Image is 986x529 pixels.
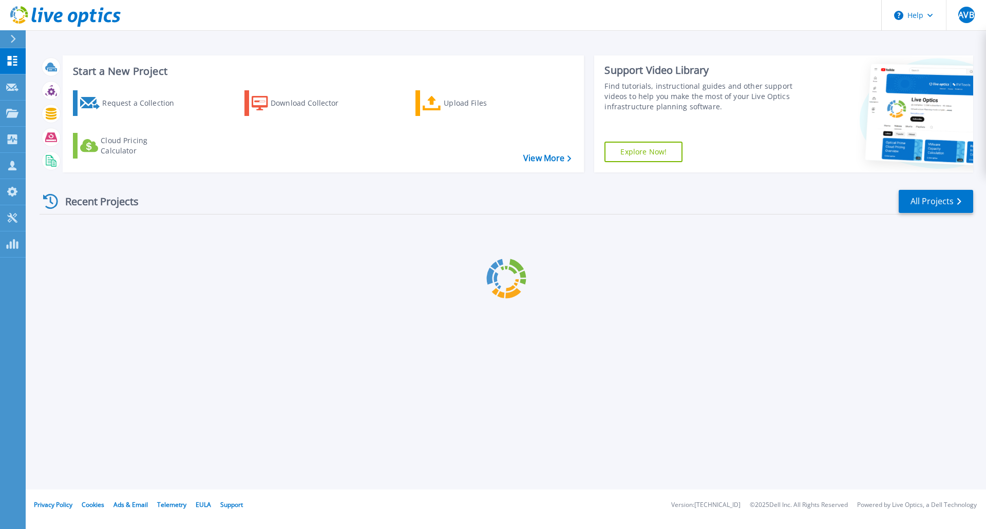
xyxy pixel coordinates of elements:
h3: Start a New Project [73,66,571,77]
div: Find tutorials, instructional guides and other support videos to help you make the most of your L... [604,81,798,112]
a: Privacy Policy [34,500,72,509]
a: Download Collector [244,90,359,116]
div: Request a Collection [102,93,184,113]
a: Explore Now! [604,142,682,162]
li: © 2025 Dell Inc. All Rights Reserved [750,502,848,508]
a: Support [220,500,243,509]
a: Telemetry [157,500,186,509]
div: Download Collector [271,93,353,113]
a: EULA [196,500,211,509]
a: Request a Collection [73,90,187,116]
div: Recent Projects [40,189,153,214]
a: Upload Files [415,90,530,116]
div: Support Video Library [604,64,798,77]
a: Cloud Pricing Calculator [73,133,187,159]
a: Cookies [82,500,104,509]
a: View More [523,153,571,163]
span: AVB [958,11,974,19]
div: Upload Files [444,93,526,113]
a: All Projects [899,190,973,213]
li: Version: [TECHNICAL_ID] [671,502,741,508]
li: Powered by Live Optics, a Dell Technology [857,502,977,508]
div: Cloud Pricing Calculator [101,135,183,156]
a: Ads & Email [113,500,148,509]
